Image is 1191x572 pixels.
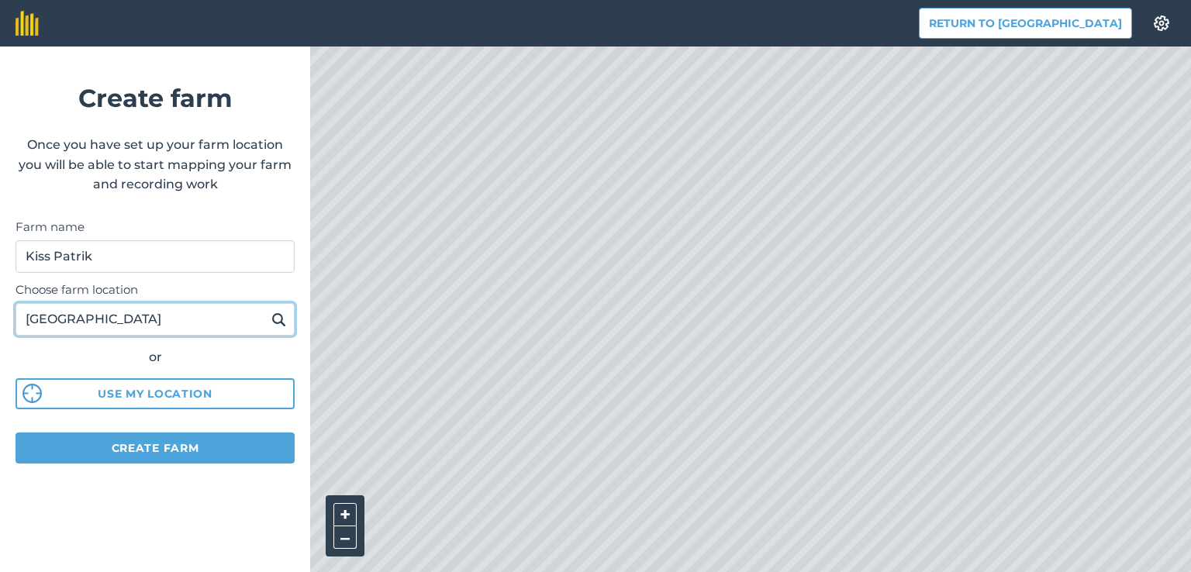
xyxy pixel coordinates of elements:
[16,432,295,463] button: Create farm
[16,303,295,336] input: Enter your farm’s address
[16,11,39,36] img: fieldmargin Logo
[1152,16,1171,31] img: A cog icon
[16,135,295,195] p: Once you have set up your farm location you will be able to start mapping your farm and recording...
[16,78,295,118] h1: Create farm
[16,347,295,367] div: or
[16,378,295,409] button: Use my location
[16,240,295,273] input: Farm name
[16,218,295,236] label: Farm name
[919,8,1132,39] button: Return to [GEOGRAPHIC_DATA]
[22,384,42,403] img: svg%3e
[16,281,295,299] label: Choose farm location
[333,503,357,526] button: +
[271,310,286,329] img: svg+xml;base64,PHN2ZyB4bWxucz0iaHR0cDovL3d3dy53My5vcmcvMjAwMC9zdmciIHdpZHRoPSIxOSIgaGVpZ2h0PSIyNC...
[333,526,357,549] button: –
